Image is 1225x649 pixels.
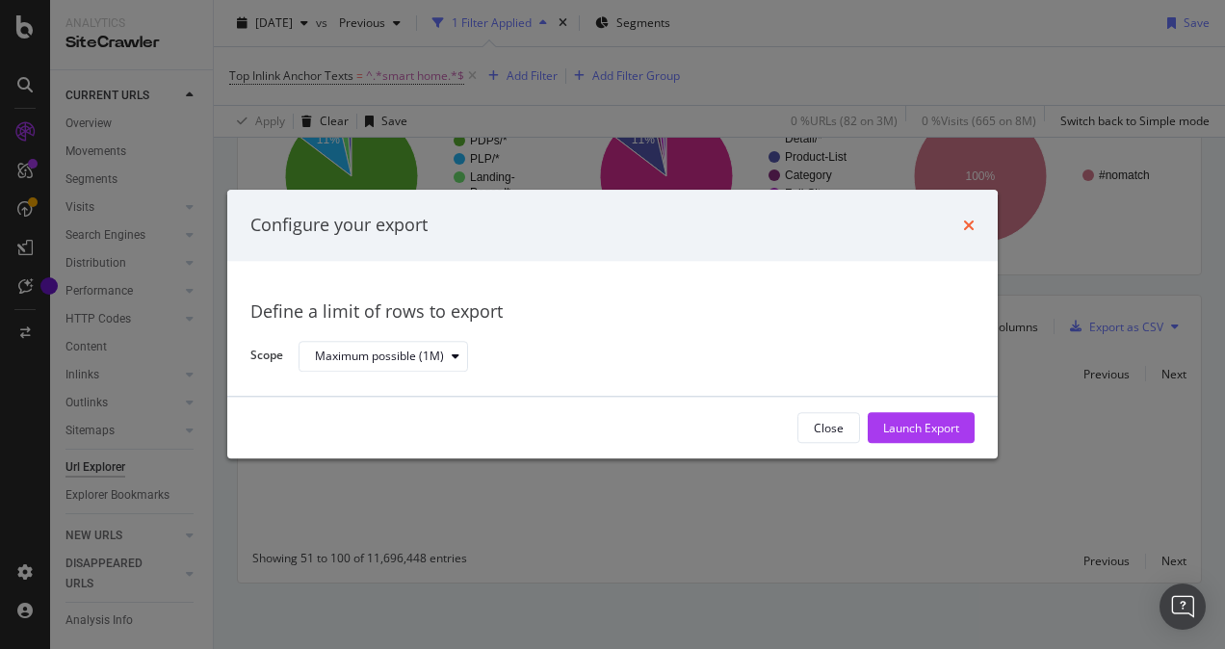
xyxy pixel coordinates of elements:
[1160,584,1206,630] div: Open Intercom Messenger
[315,350,444,362] div: Maximum possible (1M)
[250,299,975,324] div: Define a limit of rows to export
[814,420,844,436] div: Close
[250,213,428,238] div: Configure your export
[227,190,998,458] div: modal
[797,413,860,444] button: Close
[250,348,283,369] label: Scope
[963,213,975,238] div: times
[299,341,468,372] button: Maximum possible (1M)
[883,420,959,436] div: Launch Export
[868,413,975,444] button: Launch Export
